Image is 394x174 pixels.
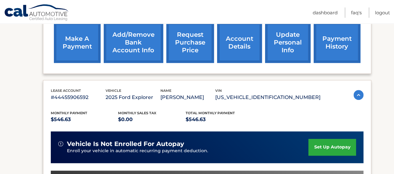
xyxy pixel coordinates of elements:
a: Dashboard [313,7,338,18]
span: vehicle [106,88,121,93]
span: vin [215,88,222,93]
span: lease account [51,88,81,93]
a: account details [217,22,262,63]
p: $546.63 [186,115,253,124]
span: Total Monthly Payment [186,111,235,115]
a: make a payment [54,22,101,63]
a: Logout [375,7,390,18]
span: Monthly Payment [51,111,87,115]
p: $546.63 [51,115,118,124]
img: accordion-active.svg [354,90,363,100]
a: request purchase price [166,22,214,63]
a: update personal info [265,22,311,63]
a: Cal Automotive [4,4,69,22]
a: set up autopay [308,139,356,155]
p: Enroll your vehicle in automatic recurring payment deduction. [67,148,309,154]
img: alert-white.svg [58,141,63,146]
span: name [160,88,171,93]
a: payment history [314,22,360,63]
p: 2025 Ford Explorer [106,93,160,102]
p: #44455906592 [51,93,106,102]
span: Monthly sales Tax [118,111,156,115]
p: [US_VEHICLE_IDENTIFICATION_NUMBER] [215,93,320,102]
p: [PERSON_NAME] [160,93,215,102]
span: vehicle is not enrolled for autopay [67,140,184,148]
a: Add/Remove bank account info [104,22,163,63]
p: $0.00 [118,115,186,124]
a: FAQ's [351,7,362,18]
